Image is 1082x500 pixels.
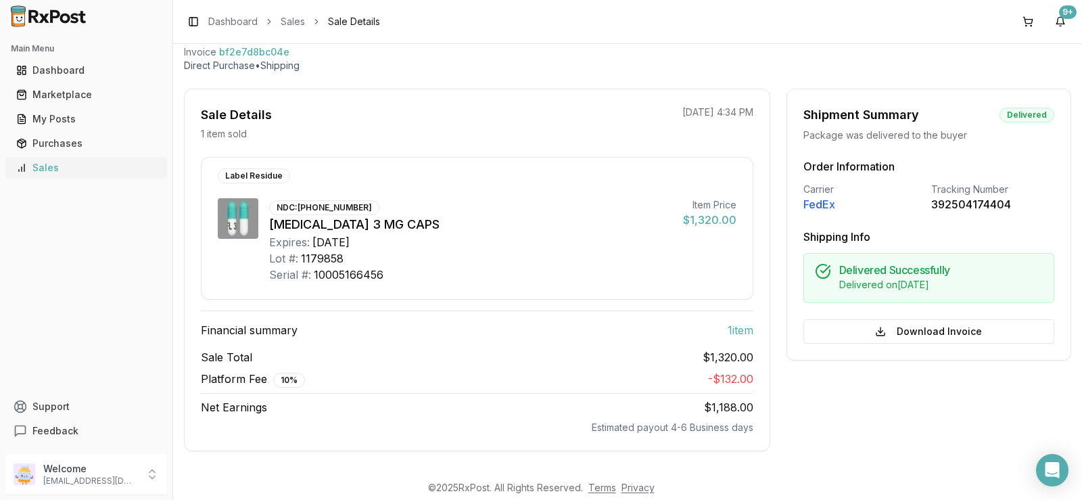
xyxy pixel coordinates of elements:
div: Open Intercom Messenger [1036,454,1068,486]
img: User avatar [14,463,35,485]
img: RxPost Logo [5,5,92,27]
span: Sale Details [328,15,380,28]
button: Download Invoice [803,319,1054,344]
h2: Main Menu [11,43,162,54]
p: [DATE] 4:34 PM [682,106,753,119]
div: 392504174404 [931,196,1054,212]
p: Direct Purchase • Shipping [184,59,1071,72]
div: Label Residue [218,168,290,183]
div: 9+ [1059,5,1077,19]
div: [MEDICAL_DATA] 3 MG CAPS [269,215,672,234]
div: Estimated payout 4-6 Business days [201,421,753,434]
div: 10 % [273,373,305,388]
span: Sale Total [201,349,252,365]
span: Feedback [32,424,78,438]
a: Dashboard [208,15,258,28]
a: Privacy [621,482,655,493]
div: Dashboard [16,64,156,77]
div: Package was delivered to the buyer [803,129,1054,142]
button: Sales [5,157,167,179]
div: 1179858 [301,250,344,267]
span: Net Earnings [201,399,267,415]
div: Purchases [16,137,156,150]
span: Platform Fee [201,371,305,388]
div: Expires: [269,234,310,250]
div: Delivered [999,108,1054,122]
button: Support [5,394,167,419]
a: Dashboard [11,58,162,83]
a: Sales [281,15,305,28]
nav: breadcrumb [208,15,380,28]
div: Invoice [184,45,216,59]
div: FedEx [803,196,926,212]
span: 1 item [728,322,753,338]
button: Marketplace [5,84,167,106]
button: Dashboard [5,60,167,81]
h3: Shipping Info [803,229,1054,245]
div: Shipment Summary [803,106,919,124]
span: Financial summary [201,322,298,338]
div: 10005166456 [314,267,383,283]
div: Item Price [683,198,736,212]
div: Marketplace [16,88,156,101]
span: - $132.00 [708,372,753,386]
p: Welcome [43,462,137,476]
p: [EMAIL_ADDRESS][DOMAIN_NAME] [43,476,137,486]
h3: Order Information [803,158,1054,175]
a: Marketplace [11,83,162,107]
div: My Posts [16,112,156,126]
h5: Delivered Successfully [839,265,1043,275]
div: Sale Details [201,106,272,124]
a: Terms [588,482,616,493]
span: $1,320.00 [703,349,753,365]
a: Sales [11,156,162,180]
a: My Posts [11,107,162,131]
div: Tracking Number [931,183,1054,196]
div: [DATE] [312,234,350,250]
button: 9+ [1050,11,1071,32]
div: Carrier [803,183,926,196]
p: 1 item sold [201,127,247,141]
div: Lot #: [269,250,298,267]
a: Purchases [11,131,162,156]
div: Sales [16,161,156,175]
div: NDC: [PHONE_NUMBER] [269,200,379,215]
div: Serial #: [269,267,311,283]
button: Feedback [5,419,167,443]
div: $1,320.00 [683,212,736,228]
div: Delivered on [DATE] [839,278,1043,292]
img: Vraylar 3 MG CAPS [218,198,258,239]
span: $1,188.00 [704,401,753,414]
button: My Posts [5,108,167,130]
button: Purchases [5,133,167,154]
span: bf2e7d8bc04e [219,45,289,59]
